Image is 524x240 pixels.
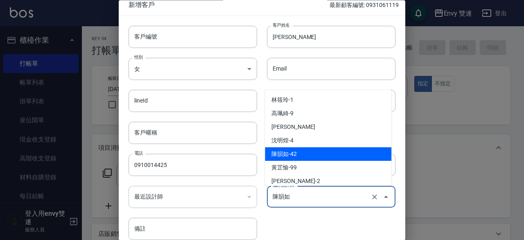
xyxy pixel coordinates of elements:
[265,93,391,107] li: 林筱玲-1
[265,120,391,134] li: [PERSON_NAME]
[265,174,391,188] li: [PERSON_NAME]-2
[129,58,257,80] div: 女
[265,134,391,147] li: 沈明煌-4
[265,161,391,174] li: 黃芷愉-99
[330,1,399,9] p: 最新顧客編號: 0931061119
[134,54,143,60] label: 性別
[265,147,391,161] li: 陳韻如-42
[134,151,143,157] label: 電話
[379,190,393,203] button: Close
[129,1,330,9] span: 新增客戶
[273,22,290,28] label: 客戶姓名
[369,191,380,203] button: Clear
[265,107,391,120] li: 高珮綺-9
